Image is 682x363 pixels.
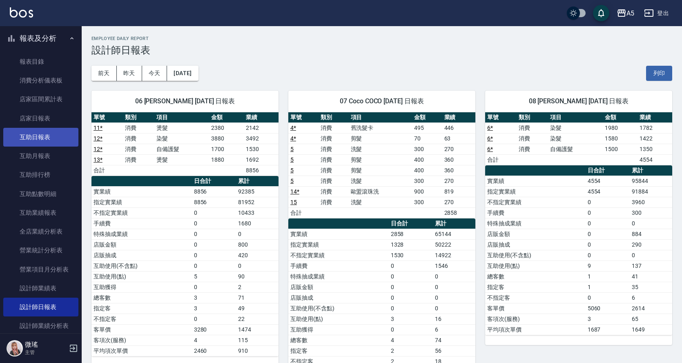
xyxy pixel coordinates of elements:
[3,128,78,147] a: 互助日報表
[91,324,192,335] td: 客單價
[209,122,244,133] td: 2380
[123,154,154,165] td: 消費
[209,112,244,123] th: 金額
[319,133,349,144] td: 消費
[626,8,634,18] div: A5
[154,112,209,123] th: 項目
[192,176,236,187] th: 日合計
[637,154,672,165] td: 4554
[3,279,78,298] a: 設計師業績表
[433,271,475,282] td: 0
[236,303,279,314] td: 49
[485,186,586,197] td: 指定實業績
[485,239,586,250] td: 店販抽成
[442,122,475,133] td: 446
[586,271,630,282] td: 1
[433,292,475,303] td: 0
[646,66,672,81] button: 列印
[630,207,672,218] td: 300
[613,5,637,22] button: A5
[485,165,672,335] table: a dense table
[209,133,244,144] td: 3880
[192,207,236,218] td: 0
[603,122,637,133] td: 1980
[548,112,603,123] th: 項目
[192,250,236,261] td: 0
[349,122,412,133] td: 舊洗髮卡
[167,66,198,81] button: [DATE]
[586,229,630,239] td: 0
[192,186,236,197] td: 8856
[244,154,279,165] td: 1692
[485,229,586,239] td: 店販金額
[485,197,586,207] td: 不指定實業績
[442,186,475,197] td: 819
[389,229,433,239] td: 2858
[236,345,279,356] td: 910
[442,144,475,154] td: 270
[442,112,475,123] th: 業績
[288,229,389,239] td: 實業績
[236,250,279,261] td: 420
[288,239,389,250] td: 指定實業績
[3,298,78,316] a: 設計師日報表
[319,165,349,176] td: 消費
[91,250,192,261] td: 店販抽成
[485,176,586,186] td: 實業績
[517,144,548,154] td: 消費
[209,144,244,154] td: 1700
[288,314,389,324] td: 互助使用(點)
[630,250,672,261] td: 0
[236,335,279,345] td: 115
[3,147,78,165] a: 互助月報表
[586,176,630,186] td: 4554
[485,250,586,261] td: 互助使用(不含點)
[389,218,433,229] th: 日合計
[630,176,672,186] td: 95844
[637,133,672,144] td: 1422
[192,271,236,282] td: 5
[485,218,586,229] td: 特殊抽成業績
[244,165,279,176] td: 8856
[192,303,236,314] td: 3
[319,197,349,207] td: 消費
[548,144,603,154] td: 自備護髮
[412,144,442,154] td: 300
[412,186,442,197] td: 900
[319,144,349,154] td: 消費
[319,176,349,186] td: 消費
[349,165,412,176] td: 剪髮
[288,282,389,292] td: 店販金額
[91,176,279,356] table: a dense table
[485,324,586,335] td: 平均項次單價
[91,36,672,41] h2: Employee Daily Report
[10,7,33,18] img: Logo
[123,133,154,144] td: 消費
[192,314,236,324] td: 0
[433,218,475,229] th: 累計
[288,112,319,123] th: 單號
[3,185,78,203] a: 互助點數明細
[586,186,630,197] td: 4554
[7,340,23,356] img: Person
[442,165,475,176] td: 360
[91,186,192,197] td: 實業績
[637,122,672,133] td: 1782
[433,335,475,345] td: 74
[123,112,154,123] th: 類別
[290,199,297,205] a: 15
[236,229,279,239] td: 0
[630,197,672,207] td: 3960
[630,303,672,314] td: 2614
[412,197,442,207] td: 300
[91,292,192,303] td: 總客數
[288,271,389,282] td: 特殊抽成業績
[91,112,123,123] th: 單號
[192,239,236,250] td: 0
[495,97,662,105] span: 08 [PERSON_NAME] [DATE] 日報表
[630,218,672,229] td: 0
[236,176,279,187] th: 累計
[630,282,672,292] td: 35
[236,271,279,282] td: 90
[101,97,269,105] span: 06 [PERSON_NAME] [DATE] 日報表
